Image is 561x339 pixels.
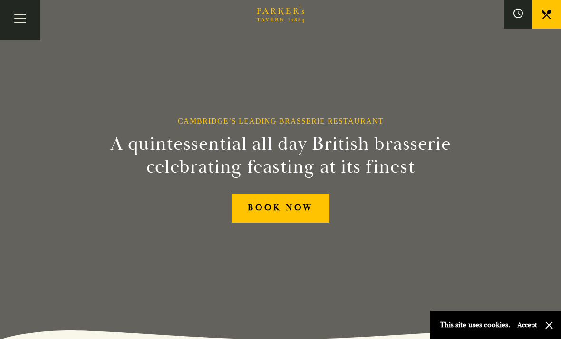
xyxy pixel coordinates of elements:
[178,116,384,126] h1: Cambridge’s Leading Brasserie Restaurant
[544,320,554,330] button: Close and accept
[102,133,459,178] h2: A quintessential all day British brasserie celebrating feasting at its finest
[232,194,329,223] a: BOOK NOW
[440,318,510,332] p: This site uses cookies.
[517,320,537,329] button: Accept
